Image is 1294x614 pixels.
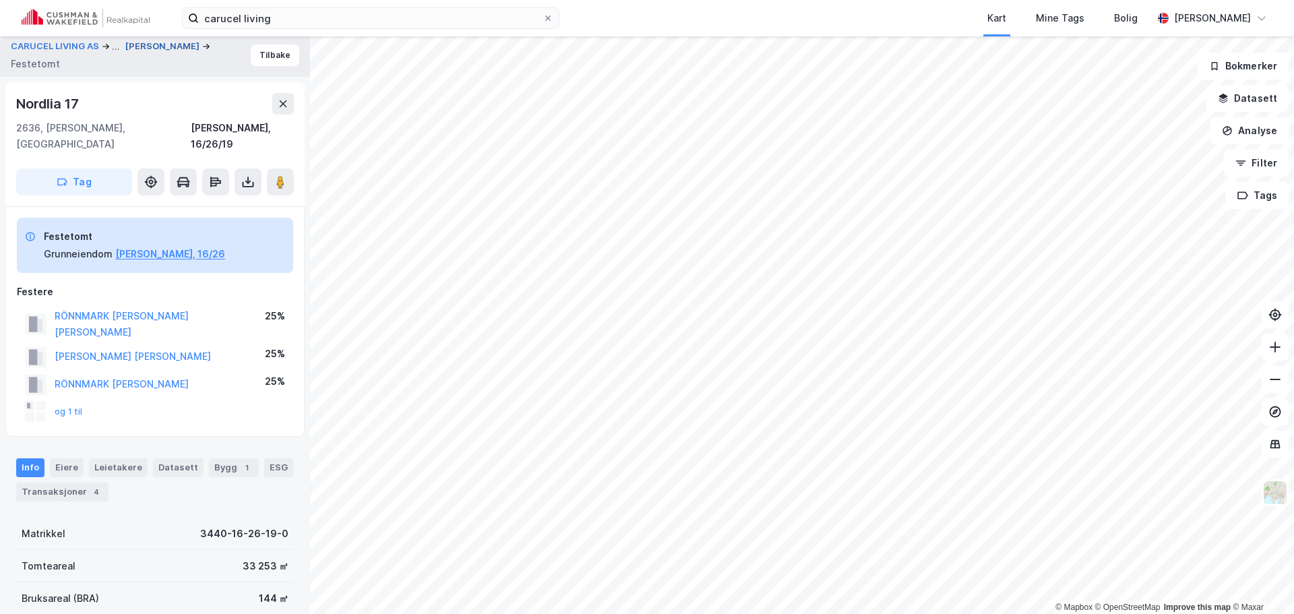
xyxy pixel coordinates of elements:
button: Tag [16,168,132,195]
a: Mapbox [1055,603,1092,612]
div: ... [112,38,120,55]
button: Datasett [1206,85,1289,112]
div: 25% [265,308,285,324]
div: Eiere [50,458,84,477]
button: Tilbake [251,44,299,66]
img: cushman-wakefield-realkapital-logo.202ea83816669bd177139c58696a8fa1.svg [22,9,150,28]
a: Improve this map [1164,603,1231,612]
button: [PERSON_NAME], 16/26 [115,246,225,262]
div: 2636, [PERSON_NAME], [GEOGRAPHIC_DATA] [16,120,191,152]
div: 3440-16-26-19-0 [200,526,288,542]
div: [PERSON_NAME] [1174,10,1251,26]
iframe: Chat Widget [1227,549,1294,614]
button: Tags [1226,182,1289,209]
button: [PERSON_NAME] [125,40,202,53]
div: Bygg [209,458,259,477]
button: CARUCEL LIVING AS [11,38,102,55]
div: Kontrollprogram for chat [1227,549,1294,614]
img: Z [1262,480,1288,505]
div: Datasett [153,458,204,477]
div: Transaksjoner [16,483,109,501]
div: 33 253 ㎡ [243,558,288,574]
button: Bokmerker [1198,53,1289,80]
div: 25% [265,373,285,390]
div: Tomteareal [22,558,75,574]
button: Analyse [1210,117,1289,144]
div: Festetomt [11,56,60,72]
div: Matrikkel [22,526,65,542]
div: Kart [987,10,1006,26]
div: Festetomt [44,228,225,245]
div: Leietakere [89,458,148,477]
input: Søk på adresse, matrikkel, gårdeiere, leietakere eller personer [199,8,543,28]
div: Bruksareal (BRA) [22,590,99,607]
button: Filter [1224,150,1289,177]
div: Bolig [1114,10,1138,26]
div: 1 [240,461,253,474]
div: Mine Tags [1036,10,1084,26]
div: Grunneiendom [44,246,113,262]
div: Info [16,458,44,477]
div: ESG [264,458,293,477]
div: [PERSON_NAME], 16/26/19 [191,120,294,152]
div: 4 [90,485,103,499]
a: OpenStreetMap [1095,603,1161,612]
div: Festere [17,284,293,300]
div: Nordlia 17 [16,93,82,115]
div: 25% [265,346,285,362]
div: 144 ㎡ [259,590,288,607]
